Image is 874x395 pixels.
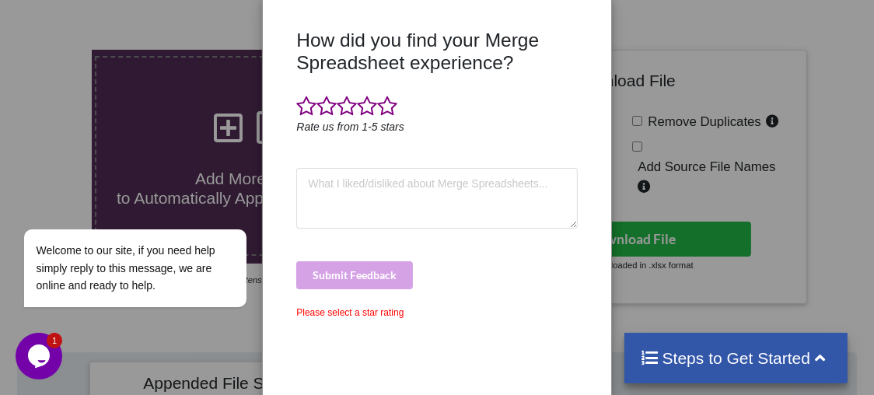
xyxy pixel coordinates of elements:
iframe: chat widget [16,333,65,379]
iframe: chat widget [16,142,295,325]
div: Please select a star rating [296,306,577,320]
h3: How did you find your Merge Spreadsheet experience? [296,29,577,75]
i: Rate us from 1-5 stars [296,121,404,133]
h4: Steps to Get Started [640,348,832,368]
